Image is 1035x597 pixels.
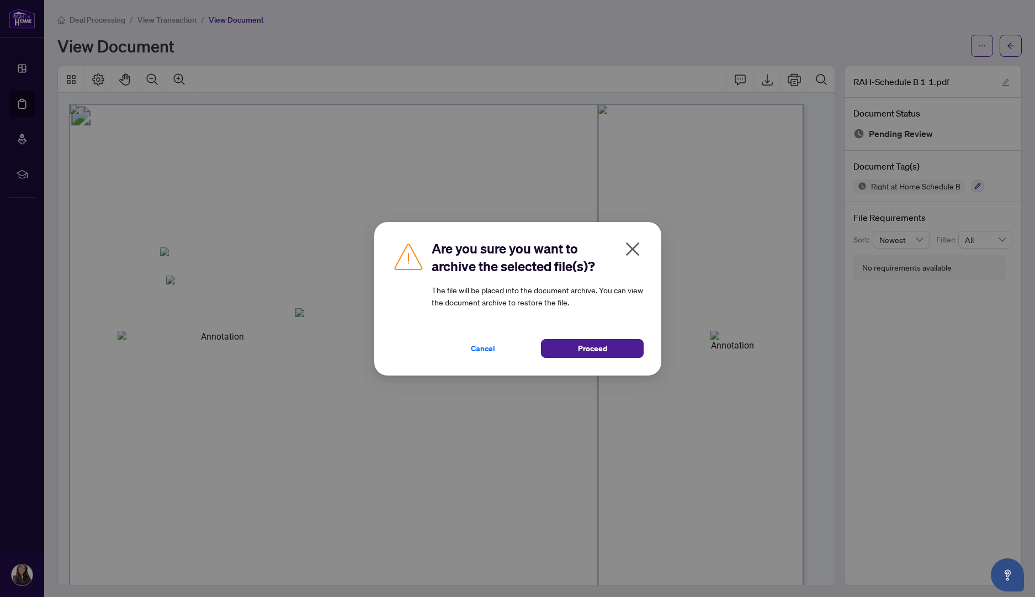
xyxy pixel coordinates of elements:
img: Caution Icon [392,240,425,273]
button: Proceed [541,339,644,358]
button: Cancel [432,339,534,358]
article: The file will be placed into the document archive. You can view the document archive to restore t... [432,284,644,308]
span: close [624,240,641,258]
span: Cancel [471,340,495,357]
span: Proceed [577,340,607,357]
h2: Are you sure you want to archive the selected file(s)? [432,240,644,275]
button: Open asap [991,558,1024,591]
